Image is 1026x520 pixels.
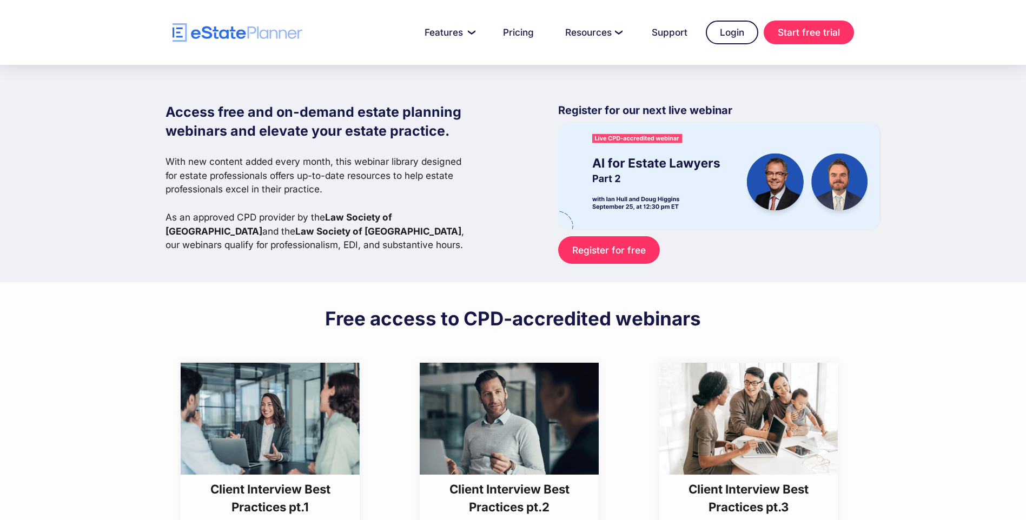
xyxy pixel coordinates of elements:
h3: Client Interview Best Practices pt.2 [435,480,584,516]
img: eState Academy webinar [558,123,879,229]
p: With new content added every month, this webinar library designed for estate professionals offers... [166,155,473,252]
strong: Law Society of [GEOGRAPHIC_DATA] [166,211,392,237]
a: Features [412,22,485,43]
h2: Free access to CPD-accredited webinars [325,306,701,330]
a: home [173,23,302,42]
a: Pricing [490,22,547,43]
a: Resources [552,22,633,43]
a: Start free trial [764,21,854,44]
h3: Client Interview Best Practices pt.3 [674,480,823,516]
strong: Law Society of [GEOGRAPHIC_DATA] [295,225,461,237]
a: Login [706,21,758,44]
a: Register for free [558,236,659,264]
h1: Access free and on-demand estate planning webinars and elevate your estate practice. [166,103,473,141]
h3: Client Interview Best Practices pt.1 [196,480,345,516]
p: Register for our next live webinar [558,103,879,123]
a: Support [639,22,700,43]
